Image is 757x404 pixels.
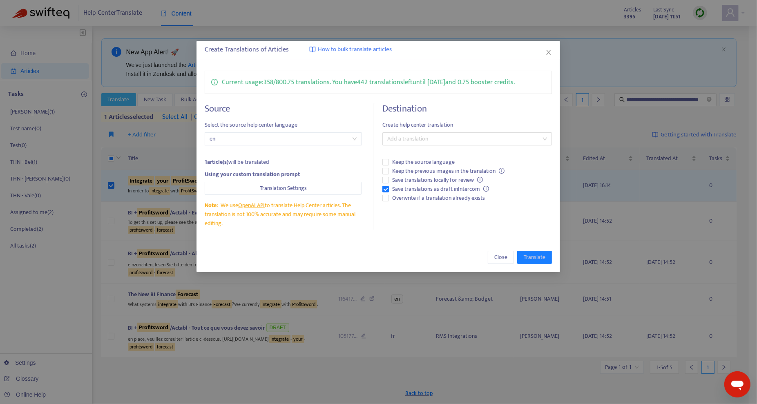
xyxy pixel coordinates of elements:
a: How to bulk translate articles [309,45,392,54]
img: image-link [309,46,316,53]
span: Overwrite if a translation already exists [389,194,489,203]
button: Translate [518,251,552,264]
strong: 1 article(s) [205,157,228,167]
span: info-circle [211,77,218,85]
span: Save translations as draft in Intercom [389,185,493,194]
span: Note: [205,201,218,210]
iframe: Button to launch messaging window [724,371,750,397]
div: Using your custom translation prompt [205,170,362,179]
span: close [546,49,552,56]
span: Save translations locally for review [389,176,487,185]
span: info-circle [499,168,505,174]
span: Create help center translation [383,121,552,129]
span: Keep the previous images in the translation [389,167,508,176]
p: Current usage: 358 / 800.75 translations . You have 442 translations left until [DATE] and 0.75 b... [222,77,515,87]
a: OpenAI API [239,201,265,210]
button: Close [545,48,554,57]
button: Translation Settings [205,182,362,195]
span: info-circle [477,177,483,183]
div: will be translated [205,158,362,167]
span: How to bulk translate articles [318,45,392,54]
span: Keep the source language [389,158,458,167]
h4: Source [205,103,362,114]
span: en [210,133,357,145]
div: We use to translate Help Center articles. The translation is not 100% accurate and may require so... [205,201,362,228]
button: Close [488,251,514,264]
span: info-circle [483,186,489,192]
div: Create Translations of Articles [205,45,552,55]
h4: Destination [383,103,552,114]
span: Close [495,253,508,262]
span: Translation Settings [260,184,307,193]
span: Select the source help center language [205,121,362,129]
